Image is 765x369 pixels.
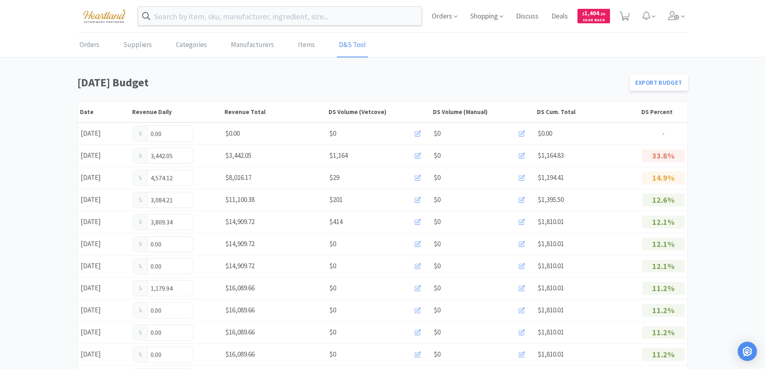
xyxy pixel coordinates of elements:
[642,260,685,273] p: 12.1%
[329,216,343,227] span: $414
[78,302,130,318] div: [DATE]
[328,108,429,116] div: DS Volume (Vetcove)
[78,280,130,296] div: [DATE]
[78,33,101,57] a: Orders
[537,108,637,116] div: DS Cum. Total
[132,108,220,116] div: Revenue Daily
[225,129,240,138] span: $0.00
[329,283,336,294] span: $0
[229,33,276,57] a: Manufacturers
[434,128,441,139] span: $0
[434,305,441,316] span: $0
[642,171,685,184] p: 14.9%
[225,195,255,204] span: $11,100.38
[642,238,685,251] p: 12.1%
[641,108,685,116] div: DS Percent
[78,236,130,252] div: [DATE]
[225,283,255,292] span: $16,089.66
[599,11,605,16] span: . 20
[433,108,533,116] div: DS Volume (Manual)
[174,33,209,57] a: Categories
[434,349,441,360] span: $0
[78,125,130,142] div: [DATE]
[642,304,685,317] p: 11.2%
[434,239,441,249] span: $0
[738,342,757,361] div: Open Intercom Messenger
[78,324,130,340] div: [DATE]
[434,150,441,161] span: $0
[582,18,605,23] span: Cash Back
[329,349,336,360] span: $0
[642,128,685,139] p: -
[538,129,552,138] span: $0.00
[642,348,685,361] p: 11.2%
[225,306,255,314] span: $16,089.66
[138,7,422,25] input: Search by item, sku, manufacturer, ingredient, size...
[538,283,564,292] span: $1,810.01
[582,9,605,17] span: 1,404
[329,172,339,183] span: $29
[78,169,130,186] div: [DATE]
[80,108,128,116] div: Date
[434,327,441,338] span: $0
[513,13,542,20] a: Discuss
[434,216,441,227] span: $0
[642,282,685,295] p: 11.2%
[538,306,564,314] span: $1,810.01
[78,73,625,92] h1: [DATE] Budget
[225,328,255,336] span: $16,089.66
[434,261,441,271] span: $0
[329,327,336,338] span: $0
[642,216,685,228] p: 12.1%
[296,33,317,57] a: Items
[78,346,130,363] div: [DATE]
[329,150,348,161] span: $1,164
[225,239,255,248] span: $14,909.72
[329,239,336,249] span: $0
[121,33,154,57] a: Suppliers
[538,239,564,248] span: $1,810.01
[78,258,130,274] div: [DATE]
[225,151,251,160] span: $3,442.05
[642,149,685,162] p: 33.8%
[582,11,584,16] span: $
[630,75,688,91] a: Export Budget
[642,326,685,339] p: 11.2%
[538,173,564,182] span: $1,194.41
[538,217,564,226] span: $1,810.01
[538,328,564,336] span: $1,810.01
[225,217,255,226] span: $14,909.72
[434,194,441,205] span: $0
[225,350,255,359] span: $16,089.66
[78,192,130,208] div: [DATE]
[538,195,564,204] span: $1,395.50
[78,5,131,27] img: cad7bdf275c640399d9c6e0c56f98fd2_10.png
[538,261,564,270] span: $1,810.01
[538,151,564,160] span: $1,164.83
[329,261,336,271] span: $0
[577,5,610,27] a: $1,404.20Cash Back
[329,128,336,139] span: $0
[329,305,336,316] span: $0
[538,350,564,359] span: $1,810.01
[434,172,441,183] span: $0
[548,13,571,20] a: Deals
[434,283,441,294] span: $0
[78,147,130,164] div: [DATE]
[337,33,368,57] a: D&S Tool
[642,194,685,206] p: 12.6%
[225,261,255,270] span: $14,909.72
[224,108,325,116] div: Revenue Total
[329,194,343,205] span: $201
[78,214,130,230] div: [DATE]
[225,173,251,182] span: $8,016.17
